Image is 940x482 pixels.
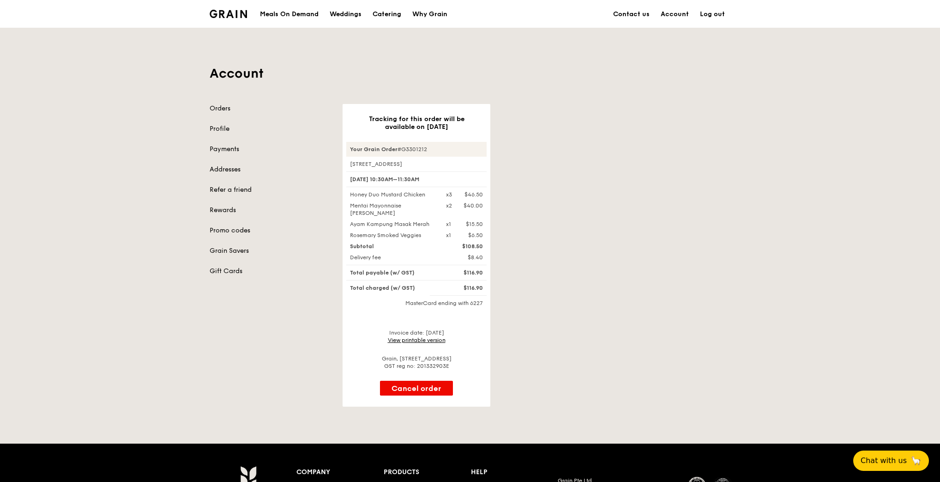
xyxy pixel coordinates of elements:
h3: Tracking for this order will be available on [DATE] [357,115,476,131]
div: Subtotal [344,243,440,250]
a: Refer a friend [210,185,331,195]
span: Total payable (w/ GST) [350,269,415,276]
a: Log out [694,0,730,28]
div: MasterCard ending with 6227 [346,299,487,307]
a: View printable version [388,337,446,343]
div: Honey Duo Mustard Chicken [344,191,440,198]
div: $6.50 [468,232,483,239]
div: $108.50 [440,243,488,250]
div: $15.50 [466,220,483,228]
div: Meals On Demand [260,0,319,28]
div: #G3301212 [346,142,487,157]
div: Catering [373,0,401,28]
div: Grain, [STREET_ADDRESS] GST reg no: 201332903E [346,355,487,370]
span: Chat with us [861,455,907,466]
img: Grain [210,10,247,18]
div: Weddings [330,0,362,28]
div: Products [384,466,471,479]
div: Total charged (w/ GST) [344,284,440,292]
div: $8.40 [440,254,488,261]
span: 🦙 [910,455,922,466]
div: $116.90 [440,284,488,292]
div: $40.00 [464,202,483,209]
div: Mentai Mayonnaise [PERSON_NAME] [344,202,440,217]
button: Cancel order [380,381,453,396]
div: Company [296,466,384,479]
div: x1 [446,220,451,228]
div: $46.50 [464,191,483,198]
button: Chat with us🦙 [853,451,929,471]
a: Account [655,0,694,28]
a: Promo codes [210,226,331,235]
strong: Your Grain Order [350,146,398,153]
a: Orders [210,104,331,113]
a: Addresses [210,165,331,174]
div: [STREET_ADDRESS] [346,160,487,168]
div: x1 [446,232,451,239]
a: Rewards [210,206,331,215]
div: x2 [446,202,452,209]
a: Payments [210,145,331,154]
div: $116.90 [440,269,488,276]
div: [DATE] 10:30AM–11:30AM [346,171,487,187]
a: Grain Savers [210,246,331,256]
a: Profile [210,124,331,134]
a: Contact us [608,0,655,28]
div: Ayam Kampung Masak Merah [344,220,440,228]
div: Help [471,466,558,479]
a: Why Grain [407,0,453,28]
div: Why Grain [412,0,447,28]
a: Gift Cards [210,267,331,276]
div: x3 [446,191,452,198]
div: Rosemary Smoked Veggies [344,232,440,239]
a: Catering [367,0,407,28]
h1: Account [210,65,730,82]
div: Delivery fee [344,254,440,261]
div: Invoice date: [DATE] [346,329,487,344]
a: Weddings [324,0,367,28]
